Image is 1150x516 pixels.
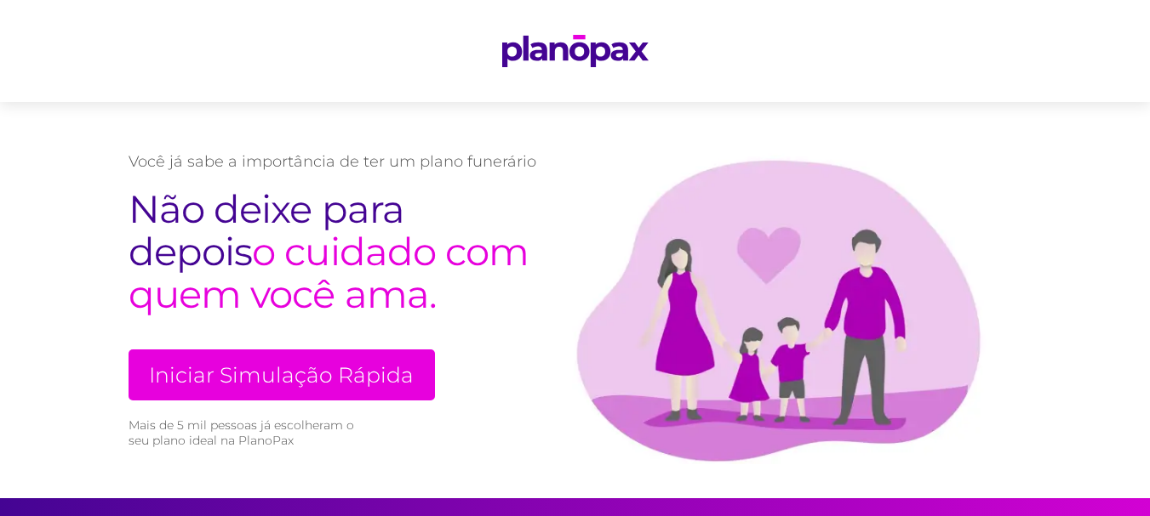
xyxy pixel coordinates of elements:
[129,417,363,448] small: Mais de 5 mil pessoas já escolheram o seu plano ideal na PlanoPax
[129,349,435,400] a: Iniciar Simulação Rápida
[129,185,404,275] span: Não deixe para depois
[537,136,1022,464] img: family
[129,152,537,171] p: Você já sabe a importância de ter um plano funerário
[129,188,537,315] h2: o cuidado com quem você ama.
